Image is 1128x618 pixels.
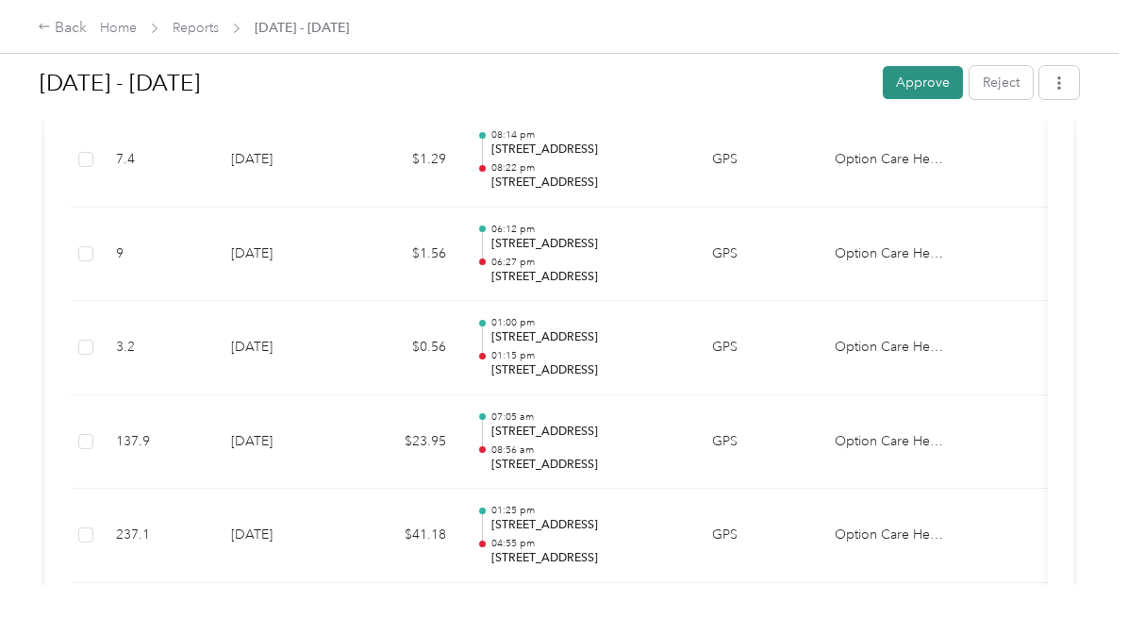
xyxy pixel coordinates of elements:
p: 07:05 am [491,410,682,424]
td: [DATE] [216,395,348,490]
td: $23.95 [348,395,461,490]
button: Reject [970,66,1033,99]
a: Home [100,20,137,36]
td: GPS [697,489,820,583]
td: Option Care Health [820,395,961,490]
p: [STREET_ADDRESS] [491,142,682,159]
td: 7.4 [101,113,216,208]
td: [DATE] [216,113,348,208]
td: Option Care Health [820,113,961,208]
p: 01:00 pm [491,316,682,329]
p: [STREET_ADDRESS] [491,269,682,286]
p: [STREET_ADDRESS] [491,329,682,346]
td: [DATE] [216,489,348,583]
p: 06:27 pm [491,256,682,269]
p: 01:25 pm [491,504,682,517]
iframe: Everlance-gr Chat Button Frame [1022,512,1128,618]
p: 04:55 pm [491,537,682,550]
td: $1.56 [348,208,461,302]
td: $1.29 [348,113,461,208]
p: 08:22 pm [491,161,682,175]
button: Approve [883,66,963,99]
p: [STREET_ADDRESS] [491,517,682,534]
td: GPS [697,395,820,490]
p: [STREET_ADDRESS] [491,424,682,441]
p: [STREET_ADDRESS] [491,550,682,567]
h1: Sep 1 - 30, 2025 [40,60,870,106]
td: [DATE] [216,208,348,302]
td: [DATE] [216,301,348,395]
p: 01:15 pm [491,349,682,362]
td: Option Care Health [820,301,961,395]
span: [DATE] - [DATE] [255,18,349,38]
td: $0.56 [348,301,461,395]
p: [STREET_ADDRESS] [491,362,682,379]
p: [STREET_ADDRESS] [491,236,682,253]
p: [STREET_ADDRESS] [491,175,682,192]
td: 137.9 [101,395,216,490]
div: Back [38,17,87,40]
p: 08:14 pm [491,128,682,142]
td: GPS [697,208,820,302]
a: Reports [173,20,219,36]
p: 06:12 pm [491,223,682,236]
td: Option Care Health [820,208,961,302]
td: 9 [101,208,216,302]
td: GPS [697,301,820,395]
td: 237.1 [101,489,216,583]
td: GPS [697,113,820,208]
td: $41.18 [348,489,461,583]
td: Option Care Health [820,489,961,583]
td: 3.2 [101,301,216,395]
p: 08:56 am [491,443,682,457]
p: [STREET_ADDRESS] [491,457,682,474]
